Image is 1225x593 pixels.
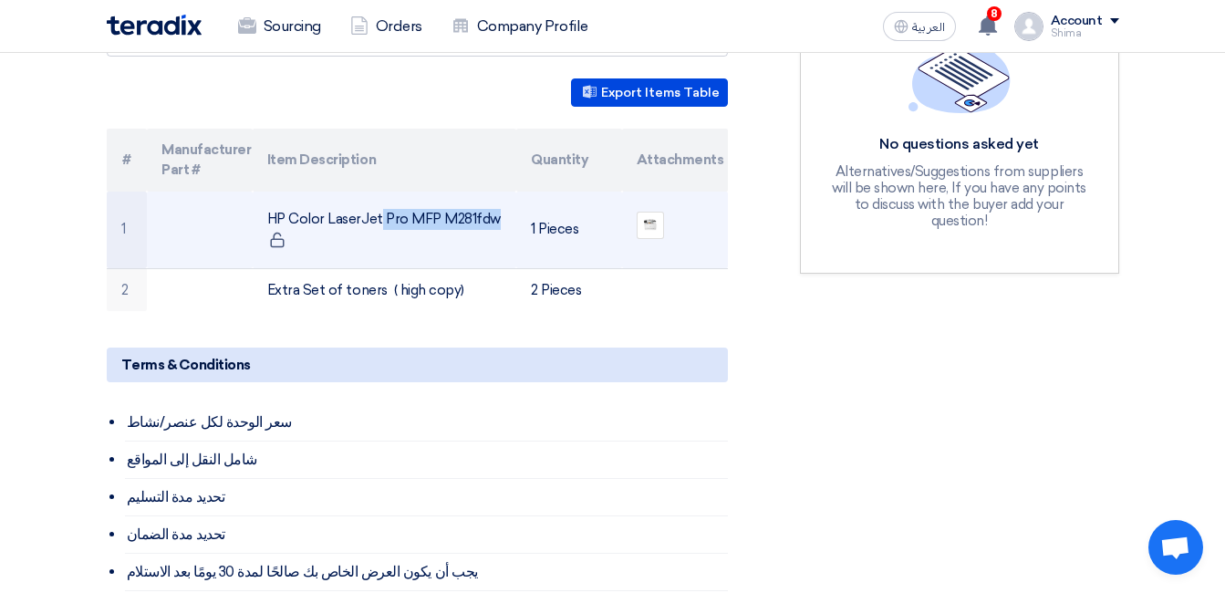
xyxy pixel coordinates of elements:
[987,6,1002,21] span: 8
[638,217,663,233] img: HP_Color_LaserJet_Pro_MFP_Mfdw_1759235683768.png
[253,192,516,269] td: HP Color LaserJet Pro MFP M281fdw
[516,268,622,311] td: 2 Pieces
[253,268,516,311] td: Extra Set of toners ( high copy)
[125,479,728,516] li: تحديد مدة التسليم
[912,21,945,34] span: العربية
[437,6,603,47] a: Company Profile
[223,6,336,47] a: Sourcing
[107,192,148,269] td: 1
[107,268,148,311] td: 2
[1051,14,1103,29] div: Account
[125,554,728,591] li: يجب أن يكون العرض الخاص بك صالحًا لمدة 30 يومًا بعد الاستلام
[1051,28,1119,38] div: Shima
[121,355,251,375] span: Terms & Conditions
[107,129,148,192] th: #
[125,442,728,479] li: شامل النقل إلى المواقع
[622,129,728,192] th: Attachments
[826,163,1093,229] div: Alternatives/Suggestions from suppliers will be shown here, If you have any points to discuss wit...
[1148,520,1203,575] div: Open chat
[253,129,516,192] th: Item Description
[826,135,1093,154] div: No questions asked yet
[1014,12,1043,41] img: profile_test.png
[516,192,622,269] td: 1 Pieces
[883,12,956,41] button: العربية
[125,516,728,554] li: تحديد مدة الضمان
[516,129,622,192] th: Quantity
[125,404,728,442] li: سعر الوحدة لكل عنصر/نشاط
[147,129,253,192] th: Manufacturer Part #
[107,15,202,36] img: Teradix logo
[571,78,728,107] button: Export Items Table
[908,27,1011,113] img: empty_state_list.svg
[336,6,437,47] a: Orders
